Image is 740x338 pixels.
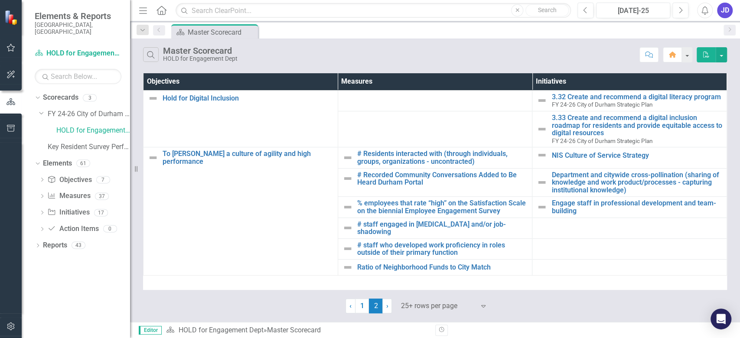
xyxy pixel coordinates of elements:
[537,177,547,188] img: Not Defined
[342,223,353,233] img: Not Defined
[56,126,130,136] a: HOLD for Engagement Dept
[267,326,320,334] div: Master Scorecard
[43,93,78,103] a: Scorecards
[342,262,353,273] img: Not Defined
[143,90,338,147] td: Double-Click to Edit Right Click for Context Menu
[96,176,110,183] div: 7
[532,111,727,147] td: Double-Click to Edit Right Click for Context Menu
[35,21,121,36] small: [GEOGRAPHIC_DATA], [GEOGRAPHIC_DATA]
[537,95,547,106] img: Not Defined
[357,263,528,271] a: Ratio of Neighborhood Funds to City Match
[532,147,727,168] td: Double-Click to Edit Right Click for Context Menu
[163,46,238,55] div: Master Scorecard
[349,302,352,310] span: ‹
[338,238,532,259] td: Double-Click to Edit Right Click for Context Menu
[95,192,109,200] div: 37
[166,325,428,335] div: »
[599,6,667,16] div: [DATE]-25
[355,299,369,313] a: 1
[43,159,72,169] a: Elements
[717,3,733,18] button: JD
[538,6,557,13] span: Search
[163,150,333,165] a: To [PERSON_NAME] a culture of agility and high performance
[711,309,731,329] div: Open Intercom Messenger
[532,168,727,197] td: Double-Click to Edit Right Click for Context Menu
[342,153,353,163] img: Not Defined
[525,4,569,16] button: Search
[551,101,652,108] span: FY 24-26 City of Durham Strategic Plan
[338,197,532,218] td: Double-Click to Edit Right Click for Context Menu
[338,218,532,238] td: Double-Click to Edit Right Click for Context Menu
[342,173,353,184] img: Not Defined
[551,93,722,101] a: 3.32 Create and recommend a digital literacy program
[163,55,238,62] div: HOLD for Engagement Dept
[342,202,353,212] img: Not Defined
[342,244,353,254] img: Not Defined
[76,159,90,167] div: 61
[357,171,528,186] a: # Recorded Community Conversations Added to Be Heard Durham Portal
[139,326,162,335] span: Editor
[35,11,121,21] span: Elements & Reports
[178,326,263,334] a: HOLD for Engagement Dept
[103,225,117,233] div: 0
[148,93,158,104] img: Not Defined
[369,299,383,313] span: 2
[537,150,547,160] img: Not Defined
[35,49,121,58] a: HOLD for Engagement Dept
[338,168,532,197] td: Double-Click to Edit Right Click for Context Menu
[551,114,722,137] a: 3.33 Create and recommend a digital inclusion roadmap for residents and provide equitable access ...
[43,240,67,250] a: Reports
[338,147,532,168] td: Double-Click to Edit Right Click for Context Menu
[163,94,333,102] a: Hold for Digital Inclusion
[176,3,571,18] input: Search ClearPoint...
[357,241,528,257] a: # staff who developed work proficiency in roles outside of their primary function
[537,124,547,134] img: Not Defined
[551,152,722,159] a: NIS Culture of Service Strategy
[357,150,528,165] a: # Residents interacted with (through individuals, groups, organizations - uncontracted)
[47,191,90,201] a: Measures
[48,142,130,152] a: Key Resident Survey Performance Scorecard
[148,153,158,163] img: Not Defined
[47,175,91,185] a: Objectives
[357,199,528,214] a: % employees that rate “high” on the Satisfaction Scale on the biennial Employee Engagement Survey
[4,10,20,25] img: ClearPoint Strategy
[532,197,727,218] td: Double-Click to Edit Right Click for Context Menu
[48,109,130,119] a: FY 24-26 City of Durham Strategic Plan
[47,224,98,234] a: Action Items
[188,27,256,38] div: Master Scorecard
[47,208,89,218] a: Initiatives
[537,202,547,212] img: Not Defined
[386,302,388,310] span: ›
[83,94,97,101] div: 3
[72,242,85,249] div: 43
[338,259,532,275] td: Double-Click to Edit Right Click for Context Menu
[596,3,670,18] button: [DATE]-25
[143,147,338,276] td: Double-Click to Edit Right Click for Context Menu
[551,137,652,144] span: FY 24-26 City of Durham Strategic Plan
[551,171,722,194] a: Department and citywide cross-pollination (sharing of knowledge and work product/processes - capt...
[94,209,108,216] div: 17
[532,90,727,111] td: Double-Click to Edit Right Click for Context Menu
[357,221,528,236] a: # staff engaged in [MEDICAL_DATA] and/or job-shadowing
[551,199,722,214] a: Engage staff in professional development and team-building
[35,69,121,84] input: Search Below...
